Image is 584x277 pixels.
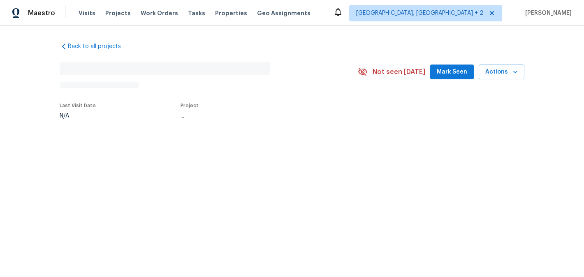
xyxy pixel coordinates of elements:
a: Back to all projects [60,42,139,51]
span: Last Visit Date [60,103,96,108]
span: Geo Assignments [257,9,311,17]
button: Actions [479,65,524,80]
span: Mark Seen [437,67,467,77]
span: Properties [215,9,247,17]
button: Mark Seen [430,65,474,80]
div: N/A [60,113,96,119]
span: Actions [485,67,518,77]
span: [PERSON_NAME] [522,9,572,17]
span: Project [181,103,199,108]
span: Work Orders [141,9,178,17]
span: Not seen [DATE] [373,68,425,76]
span: Tasks [188,10,205,16]
span: Projects [105,9,131,17]
span: [GEOGRAPHIC_DATA], [GEOGRAPHIC_DATA] + 2 [356,9,483,17]
span: Visits [79,9,95,17]
span: Maestro [28,9,55,17]
div: ... [181,113,338,119]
